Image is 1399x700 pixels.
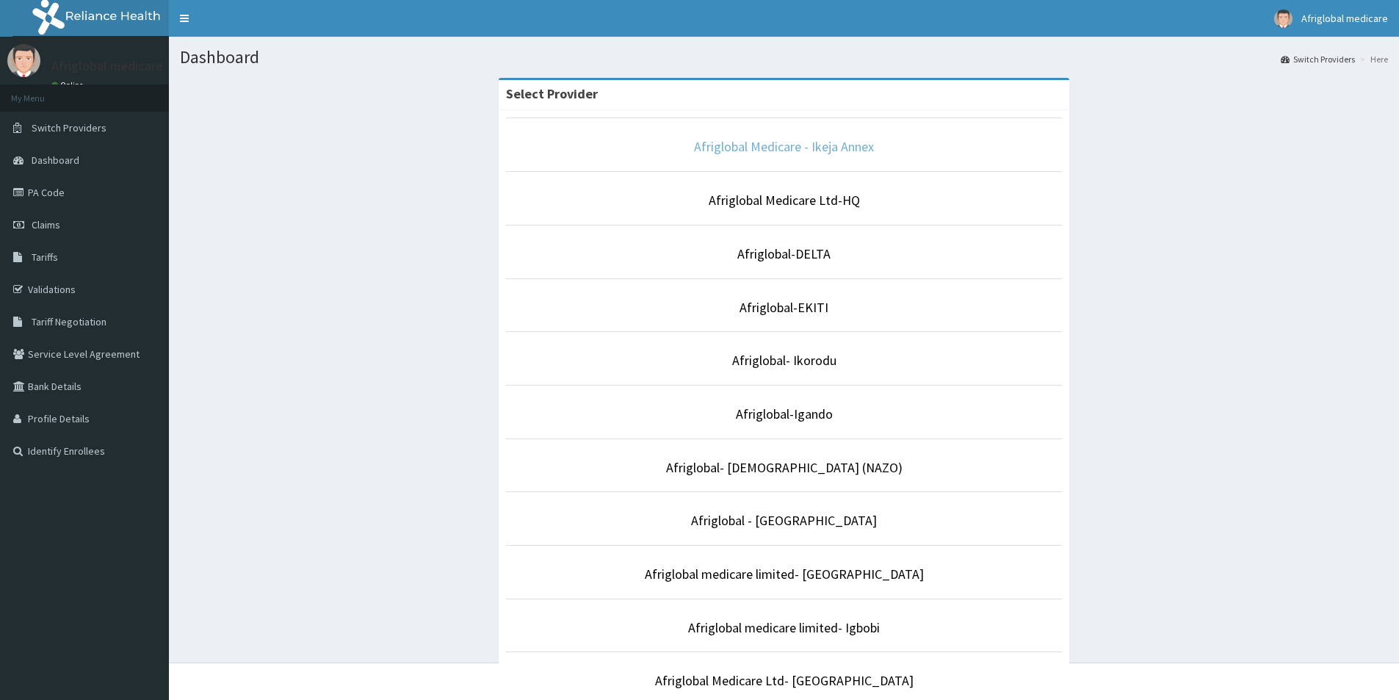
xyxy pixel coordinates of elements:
[1356,53,1388,65] li: Here
[32,154,79,167] span: Dashboard
[506,85,598,102] strong: Select Provider
[736,405,833,422] a: Afriglobal-Igando
[1281,53,1355,65] a: Switch Providers
[688,619,880,636] a: Afriglobal medicare limited- Igbobi
[691,512,877,529] a: Afriglobal - [GEOGRAPHIC_DATA]
[7,44,40,77] img: User Image
[51,59,163,73] p: Afriglobal medicare
[732,352,836,369] a: Afriglobal- Ikorodu
[32,121,106,134] span: Switch Providers
[740,299,828,316] a: Afriglobal-EKITI
[1274,10,1293,28] img: User Image
[32,218,60,231] span: Claims
[655,672,914,689] a: Afriglobal Medicare Ltd- [GEOGRAPHIC_DATA]
[51,80,87,90] a: Online
[737,245,831,262] a: Afriglobal-DELTA
[180,48,1388,67] h1: Dashboard
[709,192,860,209] a: Afriglobal Medicare Ltd-HQ
[32,315,106,328] span: Tariff Negotiation
[645,566,924,582] a: Afriglobal medicare limited- [GEOGRAPHIC_DATA]
[1301,12,1388,25] span: Afriglobal medicare
[32,250,58,264] span: Tariffs
[694,138,874,155] a: Afriglobal Medicare - Ikeja Annex
[666,459,903,476] a: Afriglobal- [DEMOGRAPHIC_DATA] (NAZO)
